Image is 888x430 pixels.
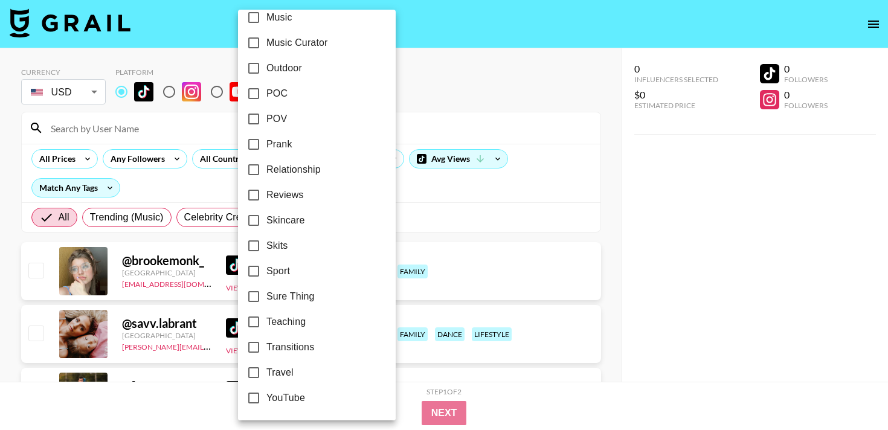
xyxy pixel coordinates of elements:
[266,112,287,126] span: POV
[266,264,290,278] span: Sport
[266,340,314,355] span: Transitions
[266,137,292,152] span: Prank
[266,315,306,329] span: Teaching
[266,188,304,202] span: Reviews
[266,36,328,50] span: Music Curator
[266,365,294,380] span: Travel
[266,289,314,304] span: Sure Thing
[266,239,288,253] span: Skits
[266,391,305,405] span: YouTube
[266,86,288,101] span: POC
[266,61,302,75] span: Outdoor
[266,10,292,25] span: Music
[266,213,304,228] span: Skincare
[828,370,874,416] iframe: Drift Widget Chat Controller
[266,162,321,177] span: Relationship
